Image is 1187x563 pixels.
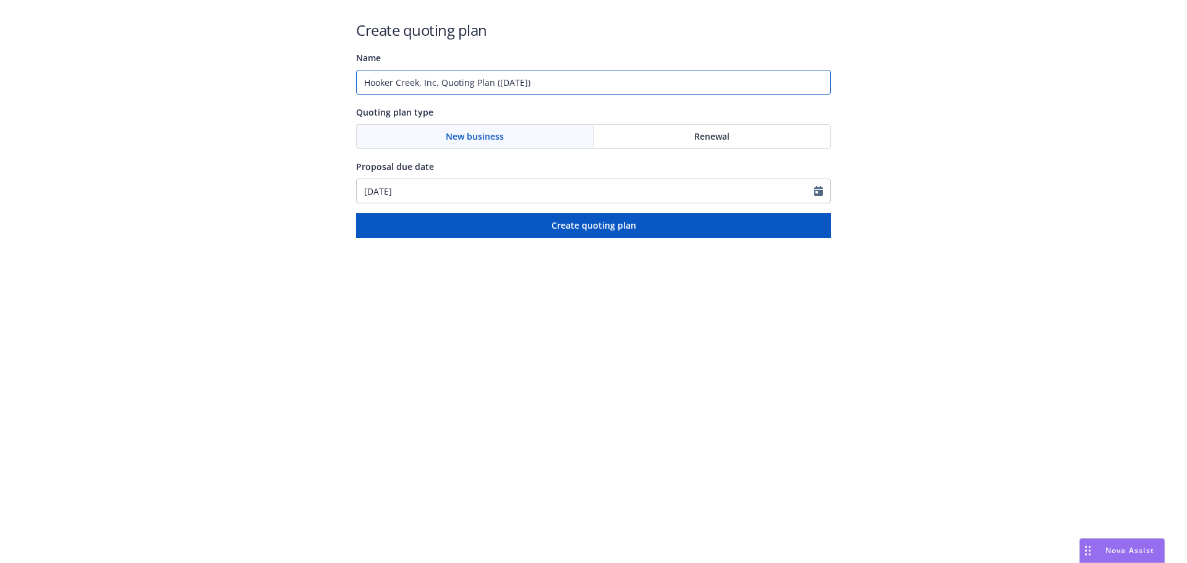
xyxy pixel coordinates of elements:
span: Create quoting plan [551,219,636,231]
div: Drag to move [1080,539,1096,562]
h1: Create quoting plan [356,20,831,40]
span: Nova Assist [1105,545,1154,556]
button: Nova Assist [1079,538,1165,563]
span: Proposal due date [356,161,434,172]
input: Quoting plan name [356,70,831,95]
span: Renewal [694,130,730,143]
button: Create quoting plan [356,213,831,238]
input: MM/DD/YYYY [357,179,814,203]
span: Name [356,52,381,64]
span: Quoting plan type [356,106,433,118]
span: New business [446,130,504,143]
svg: Calendar [814,186,823,196]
